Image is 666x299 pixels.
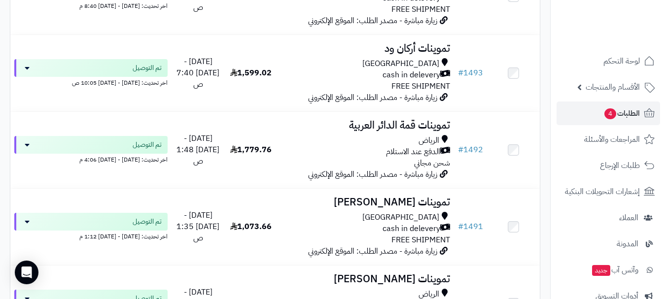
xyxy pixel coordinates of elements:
a: إشعارات التحويلات البنكية [557,180,660,203]
span: FREE SHIPMENT [391,80,450,92]
a: المدونة [557,232,660,256]
h3: تموينات [PERSON_NAME] [281,197,450,208]
span: الأقسام والمنتجات [586,80,640,94]
span: تم التوصيل [133,217,162,227]
span: الرياض [419,135,439,146]
span: جديد [592,265,610,276]
a: طلبات الإرجاع [557,154,660,177]
h3: تموينات [PERSON_NAME] [281,273,450,285]
span: 4 [604,108,617,120]
span: [DATE] - [DATE] 7:40 ص [176,56,219,90]
div: Open Intercom Messenger [15,261,38,284]
span: 1,779.76 [230,144,272,156]
span: زيارة مباشرة - مصدر الطلب: الموقع الإلكتروني [308,245,437,257]
div: اخر تحديث: [DATE] - [DATE] 10:05 ص [14,77,168,87]
a: المراجعات والأسئلة [557,128,660,151]
a: لوحة التحكم [557,49,660,73]
span: لوحة التحكم [603,54,640,68]
span: الطلبات [603,106,640,120]
span: [GEOGRAPHIC_DATA] [362,212,439,223]
span: المدونة [617,237,638,251]
div: اخر تحديث: [DATE] - [DATE] 1:12 م [14,231,168,241]
span: تم التوصيل [133,140,162,150]
a: #1491 [458,221,483,233]
h3: تموينات أركان ود [281,43,450,54]
span: زيارة مباشرة - مصدر الطلب: الموقع الإلكتروني [308,15,437,27]
img: logo-2.png [599,7,657,28]
span: # [458,221,463,233]
span: زيارة مباشرة - مصدر الطلب: الموقع الإلكتروني [308,92,437,103]
span: cash in delevery [383,223,440,234]
span: FREE SHIPMENT [391,234,450,246]
span: إشعارات التحويلات البنكية [565,185,640,199]
a: #1493 [458,67,483,79]
span: [GEOGRAPHIC_DATA] [362,58,439,69]
span: طلبات الإرجاع [600,159,640,172]
span: cash in delevery [383,69,440,81]
span: العملاء [619,211,638,225]
a: العملاء [557,206,660,230]
span: زيارة مباشرة - مصدر الطلب: الموقع الإلكتروني [308,168,437,180]
span: وآتس آب [591,263,638,277]
span: 1,073.66 [230,221,272,233]
span: # [458,67,463,79]
a: #1492 [458,144,483,156]
span: FREE SHIPMENT [391,3,450,15]
span: 1,599.02 [230,67,272,79]
span: تم التوصيل [133,63,162,73]
span: الدفع عند الاستلام [386,146,440,158]
span: [DATE] - [DATE] 1:35 ص [176,209,219,244]
span: شحن مجاني [414,157,450,169]
span: المراجعات والأسئلة [584,133,640,146]
a: وآتس آبجديد [557,258,660,282]
h3: تموينات قمة الدائر العربية [281,120,450,131]
a: الطلبات4 [557,101,660,125]
span: [DATE] - [DATE] 1:48 ص [176,133,219,167]
span: # [458,144,463,156]
div: اخر تحديث: [DATE] - [DATE] 4:06 م [14,154,168,164]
